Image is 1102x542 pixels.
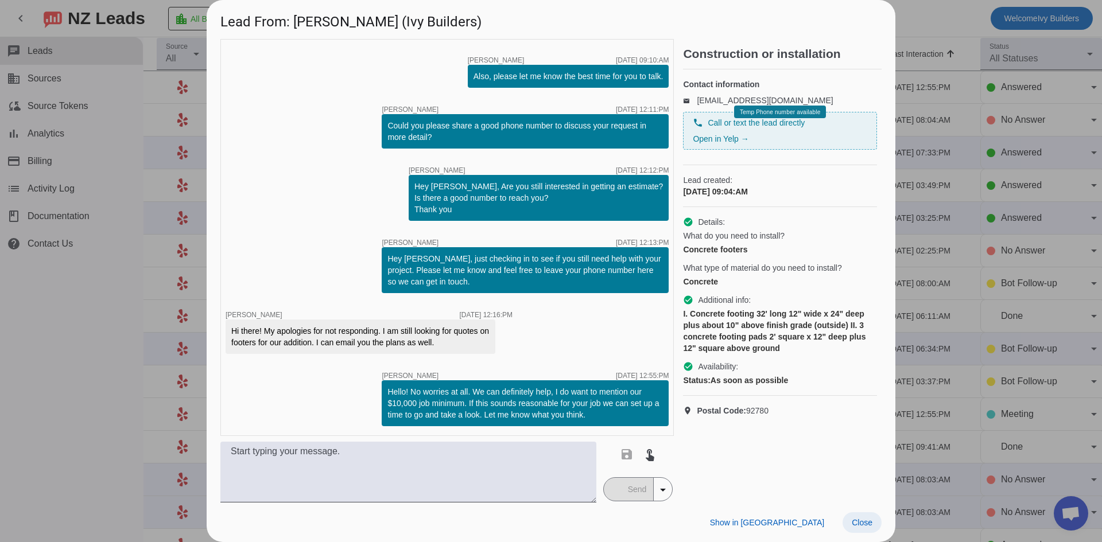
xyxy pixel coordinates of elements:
div: Hey [PERSON_NAME], just checking in to see if you still need help with your project. Please let m... [387,253,663,287]
mat-icon: check_circle [683,217,693,227]
span: [PERSON_NAME] [382,372,439,379]
div: Hi there! My apologies for not responding. I am still looking for quotes on footers for our addit... [231,325,490,348]
span: What type of material do you need to install? [683,262,841,274]
span: Show in [GEOGRAPHIC_DATA] [710,518,824,527]
div: Concrete [683,276,877,287]
strong: Status: [683,376,710,385]
div: [DATE] 12:12:PM [616,167,669,174]
div: As soon as possible [683,375,877,386]
div: [DATE] 12:13:PM [616,239,669,246]
div: Hey [PERSON_NAME], Are you still interested in getting an estimate? Is there a good number to rea... [414,181,663,215]
mat-icon: touch_app [643,447,657,461]
div: [DATE] 12:55:PM [616,372,669,379]
mat-icon: location_on [683,406,697,415]
div: [DATE] 09:10:AM [616,57,669,64]
mat-icon: check_circle [683,361,693,372]
span: Additional info: [698,294,751,306]
div: I. Concrete footing 32' long 12" wide x 24" deep plus about 10" above finish grade (outside) II. ... [683,308,877,354]
div: [DATE] 12:11:PM [616,106,669,113]
div: Concrete footers [683,244,877,255]
strong: Postal Code: [697,406,746,415]
span: Close [852,518,872,527]
span: Call or text the lead directly [708,117,805,128]
span: Availability: [698,361,738,372]
span: [PERSON_NAME] [409,167,465,174]
div: Also, please let me know the best time for you to talk.​ [474,71,663,82]
a: [EMAIL_ADDRESS][DOMAIN_NAME] [697,96,833,105]
span: What do you need to install? [683,230,785,241]
button: Show in [GEOGRAPHIC_DATA] [701,512,833,533]
span: Lead created: [683,174,877,186]
span: 92780 [697,405,769,416]
a: Open in Yelp → [693,134,748,143]
span: [PERSON_NAME] [382,106,439,113]
h4: Contact information [683,79,877,90]
div: Hello! No worries at all. We can definitely help, I do want to mention our $10,000 job minimum. I... [387,386,663,420]
span: Temp Phone number available [740,109,820,115]
span: [PERSON_NAME] [226,311,282,319]
span: [PERSON_NAME] [468,57,525,64]
div: Could you please share a good phone number to discuss your request in more detail?​ [387,120,663,143]
span: Details: [698,216,725,228]
mat-icon: arrow_drop_down [656,483,670,497]
mat-icon: check_circle [683,295,693,305]
div: [DATE] 12:16:PM [460,311,513,318]
span: [PERSON_NAME] [382,239,439,246]
button: Close [843,512,882,533]
mat-icon: email [683,98,697,103]
h2: Construction or installation [683,48,882,60]
mat-icon: phone [693,118,703,128]
div: [DATE] 09:04:AM [683,186,877,197]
